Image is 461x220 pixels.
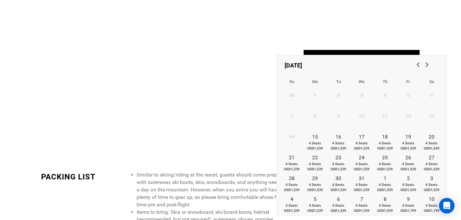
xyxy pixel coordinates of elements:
a: 84 SeatsUSD1,539 [373,193,397,214]
a: 214 SeatsUSD1,539 [280,152,303,172]
li: Similar to skiing/riding at the resort, guests should come prepared with outerwear, ski boots, sk... [137,171,294,208]
a: 194 SeatsUSD1,539 [397,131,420,152]
span: 4 Seats USD1,539 [420,141,443,151]
a: 284 SeatsUSD1,539 [280,172,303,193]
a: 104 SeatsUSD1,799 [420,193,443,214]
a: 244 SeatsUSD1,539 [350,152,373,172]
span: 4 Seats USD1,799 [397,203,420,213]
th: Tuesday [327,74,350,89]
span: 4 Seats USD1,539 [420,162,443,172]
th: Thursday [373,74,397,89]
th: Friday [397,74,420,89]
span: 4 Seats USD1,539 [327,141,350,151]
a: 14 SeatsUSD1,539 [373,172,397,193]
span: 4 Seats USD1,539 [373,203,397,213]
a: 224 SeatsUSD1,539 [303,152,327,172]
a: 34 SeatsUSD1,539 [420,172,443,193]
a: 184 SeatsUSD1,539 [373,131,397,152]
span: 4 Seats USD1,539 [350,203,373,213]
a: 64 SeatsUSD1,539 [327,193,350,214]
th: Monday [303,74,327,89]
span: 4 Seats USD1,539 [327,182,350,192]
span: 4 Seats USD1,539 [303,141,327,151]
div: PACKING LIST [41,171,119,182]
a: 164 SeatsUSD1,539 [327,131,350,152]
th: Saturday [420,74,443,89]
a: 264 SeatsUSD1,539 [397,152,420,172]
a: 44 SeatsUSD1,539 [280,193,303,214]
span: 4 Seats USD1,539 [327,203,350,213]
a: Next [422,60,433,71]
a: 174 SeatsUSD1,539 [350,131,373,152]
a: Previous [413,60,424,71]
span: 4 Seats USD1,539 [373,141,397,151]
a: 154 SeatsUSD1,539 [303,131,327,152]
a: 94 SeatsUSD1,799 [397,193,420,214]
span: 4 Seats USD1,539 [303,162,327,172]
a: 304 SeatsUSD1,539 [327,172,350,193]
a: 314 SeatsUSD1,539 [350,172,373,193]
span: 4 Seats USD1,539 [280,182,303,192]
span: 4 Seats USD1,539 [350,182,373,192]
span: 4 Seats USD1,539 [303,203,327,213]
span: 4 Seats USD1,539 [420,182,443,192]
a: 24 SeatsUSD1,539 [397,172,420,193]
span: 4 Seats USD1,539 [350,162,373,172]
span: 4 Seats USD1,539 [397,141,420,151]
span: 4 Seats USD1,539 [373,162,397,172]
span: 4 Seats USD1,539 [397,162,420,172]
span: 4 Seats USD1,539 [327,162,350,172]
span: 4 Seats USD1,539 [373,182,397,192]
div: Open Intercom Messenger [439,198,455,214]
a: 294 SeatsUSD1,539 [303,172,327,193]
a: 254 SeatsUSD1,539 [373,152,397,172]
span: 4 Seats USD1,539 [397,182,420,192]
span: 4 Seats USD1,539 [280,203,303,213]
span: 4 Seats USD1,539 [350,141,373,151]
th: Wednesday [350,74,373,89]
th: Sunday [280,74,303,89]
span: 4 Seats USD1,539 [303,182,327,192]
a: 74 SeatsUSD1,539 [350,193,373,214]
a: 54 SeatsUSD1,539 [303,193,327,214]
a: 274 SeatsUSD1,539 [420,152,443,172]
span: 4 Seats USD1,539 [280,162,303,172]
span: 4 Seats USD1,799 [420,203,443,213]
a: 204 SeatsUSD1,539 [420,131,443,152]
a: 234 SeatsUSD1,539 [327,152,350,172]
